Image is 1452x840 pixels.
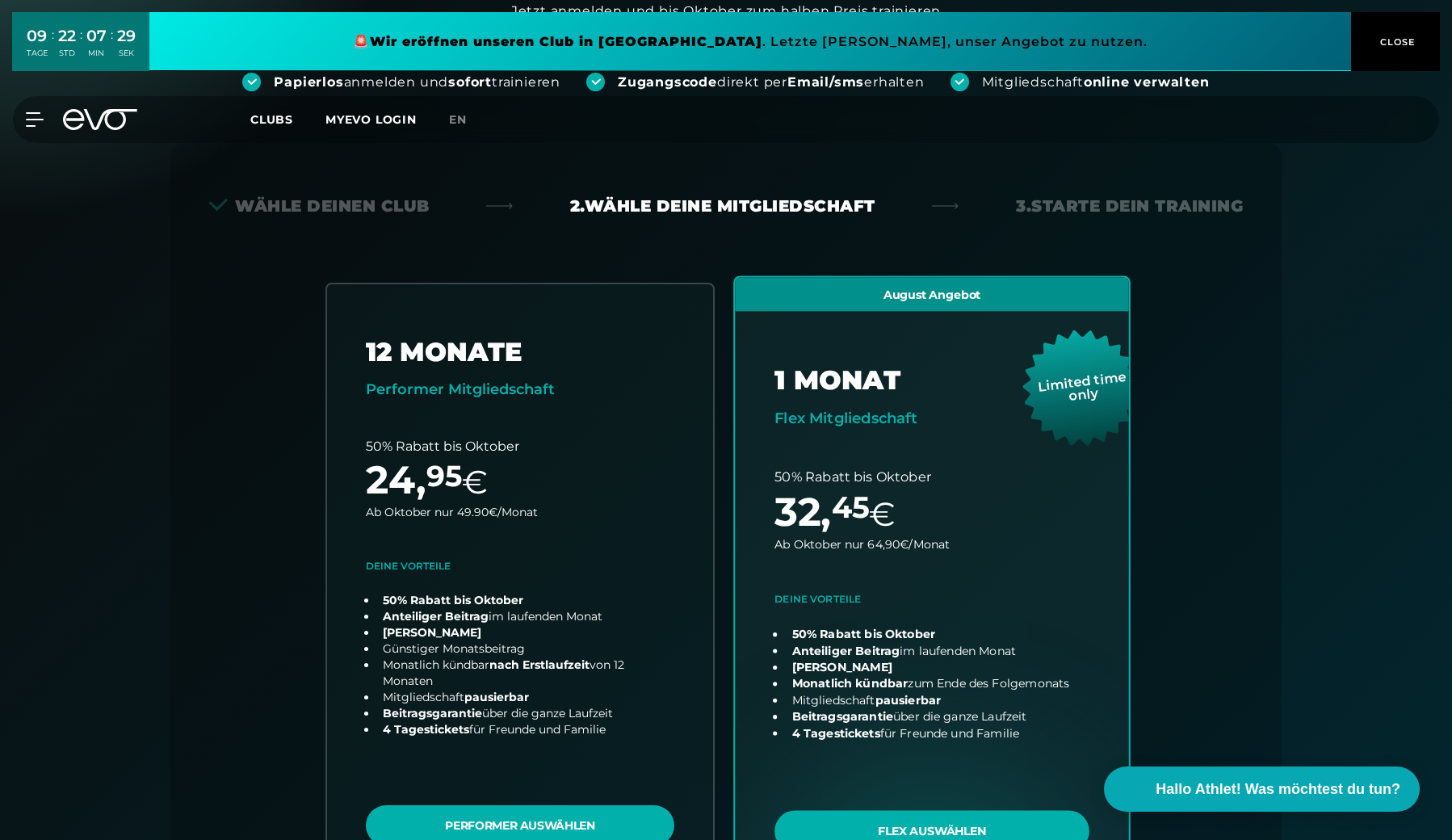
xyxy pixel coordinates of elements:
[27,48,48,59] div: TAGE
[80,26,82,69] div: :
[1016,195,1243,217] div: 3. Starte dein Training
[86,48,107,59] div: MIN
[52,26,54,69] div: :
[117,24,136,48] div: 29
[58,48,76,59] div: STD
[58,24,76,48] div: 22
[449,111,486,129] a: en
[86,24,107,48] div: 07
[325,112,417,127] a: MYEVO LOGIN
[209,195,430,217] div: Wähle deinen Club
[250,112,293,127] span: Clubs
[570,195,875,217] div: 2. Wähle deine Mitgliedschaft
[117,48,136,59] div: SEK
[111,26,113,69] div: :
[250,111,325,127] a: Clubs
[1351,12,1440,71] button: CLOSE
[1104,766,1420,812] button: Hallo Athlet! Was möchtest du tun?
[449,112,467,127] span: en
[1156,779,1400,800] span: Hallo Athlet! Was möchtest du tun?
[1376,35,1416,49] span: CLOSE
[27,24,48,48] div: 09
